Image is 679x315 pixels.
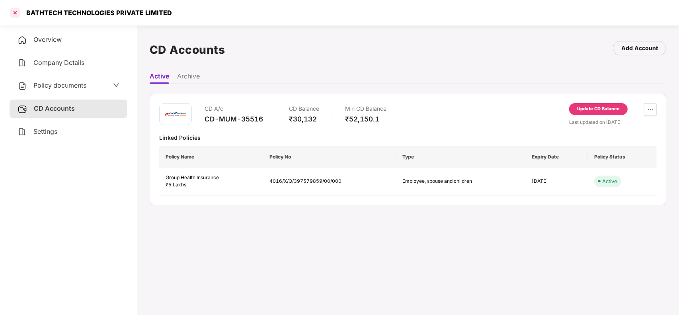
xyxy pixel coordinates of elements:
span: CD Accounts [34,104,75,112]
li: Active [150,72,169,84]
td: 4016/X/O/397579859/00/000 [263,168,396,196]
div: Min CD Balance [345,103,386,115]
div: Linked Policies [159,134,657,141]
li: Archive [177,72,200,84]
div: Active [602,177,617,185]
h1: CD Accounts [150,41,225,59]
img: svg+xml;base64,PHN2ZyB4bWxucz0iaHR0cDovL3d3dy53My5vcmcvMjAwMC9zdmciIHdpZHRoPSIyNCIgaGVpZ2h0PSIyNC... [18,127,27,137]
th: Expiry Date [525,146,588,168]
div: BATHTECH TECHNOLOGIES PRIVATE LIMITED [21,9,172,17]
th: Policy Name [159,146,263,168]
img: svg+xml;base64,PHN2ZyB3aWR0aD0iMjUiIGhlaWdodD0iMjQiIHZpZXdCb3g9IjAgMCAyNSAyNCIgZmlsbD0ibm9uZSIgeG... [18,104,27,114]
button: ellipsis [644,103,657,116]
span: down [113,82,119,88]
img: svg+xml;base64,PHN2ZyB4bWxucz0iaHR0cDovL3d3dy53My5vcmcvMjAwMC9zdmciIHdpZHRoPSIyNCIgaGVpZ2h0PSIyNC... [18,58,27,68]
img: icici.png [164,110,187,118]
div: Last updated on [DATE] [569,118,657,126]
span: ₹5 Lakhs [166,182,186,188]
img: svg+xml;base64,PHN2ZyB4bWxucz0iaHR0cDovL3d3dy53My5vcmcvMjAwMC9zdmciIHdpZHRoPSIyNCIgaGVpZ2h0PSIyNC... [18,35,27,45]
td: [DATE] [525,168,588,196]
span: Company Details [33,59,84,67]
div: CD A/c [205,103,263,115]
div: Update CD Balance [577,106,620,113]
th: Policy Status [588,146,657,168]
div: ₹52,150.1 [345,115,386,123]
span: Overview [33,35,62,43]
th: Type [396,146,525,168]
div: Employee, spouse and children [402,178,490,185]
span: ellipsis [644,106,656,113]
img: svg+xml;base64,PHN2ZyB4bWxucz0iaHR0cDovL3d3dy53My5vcmcvMjAwMC9zdmciIHdpZHRoPSIyNCIgaGVpZ2h0PSIyNC... [18,81,27,91]
span: Settings [33,127,57,135]
span: Policy documents [33,81,86,89]
div: Group Health Insurance [166,174,257,182]
div: ₹30,132 [289,115,319,123]
th: Policy No [263,146,396,168]
div: CD-MUM-35516 [205,115,263,123]
div: CD Balance [289,103,319,115]
div: Add Account [621,44,658,53]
